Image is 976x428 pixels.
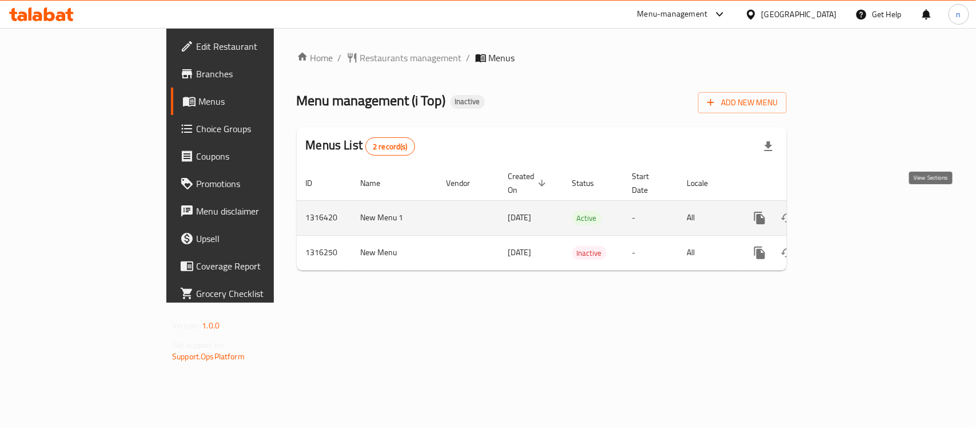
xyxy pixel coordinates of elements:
[171,280,329,307] a: Grocery Checklist
[572,247,607,260] span: Inactive
[171,170,329,197] a: Promotions
[572,211,601,225] div: Active
[196,67,320,81] span: Branches
[746,204,774,232] button: more
[196,122,320,136] span: Choice Groups
[172,338,225,352] span: Get support on:
[746,239,774,267] button: more
[198,94,320,108] span: Menus
[572,176,609,190] span: Status
[508,210,532,225] span: [DATE]
[638,7,708,21] div: Menu-management
[467,51,471,65] li: /
[623,200,678,235] td: -
[297,166,865,271] table: enhanced table
[171,225,329,252] a: Upsell
[346,51,462,65] a: Restaurants management
[338,51,342,65] li: /
[171,252,329,280] a: Coverage Report
[774,239,801,267] button: Change Status
[678,235,737,270] td: All
[365,137,415,156] div: Total records count
[172,349,245,364] a: Support.OpsPlatform
[623,235,678,270] td: -
[737,166,865,201] th: Actions
[352,235,437,270] td: New Menu
[171,88,329,115] a: Menus
[196,287,320,300] span: Grocery Checklist
[306,176,328,190] span: ID
[171,142,329,170] a: Coupons
[508,245,532,260] span: [DATE]
[762,8,837,21] div: [GEOGRAPHIC_DATA]
[957,8,961,21] span: n
[707,96,778,110] span: Add New Menu
[171,60,329,88] a: Branches
[687,176,723,190] span: Locale
[678,200,737,235] td: All
[297,51,787,65] nav: breadcrumb
[755,133,782,160] div: Export file
[508,169,549,197] span: Created On
[572,212,601,225] span: Active
[632,169,664,197] span: Start Date
[306,137,415,156] h2: Menus List
[202,318,220,333] span: 1.0.0
[352,200,437,235] td: New Menu 1
[361,176,396,190] span: Name
[451,97,485,106] span: Inactive
[172,318,200,333] span: Version:
[489,51,515,65] span: Menus
[360,51,462,65] span: Restaurants management
[366,141,415,152] span: 2 record(s)
[196,39,320,53] span: Edit Restaurant
[297,88,446,113] span: Menu management ( i Top )
[171,197,329,225] a: Menu disclaimer
[451,95,485,109] div: Inactive
[196,149,320,163] span: Coupons
[196,232,320,245] span: Upsell
[447,176,485,190] span: Vendor
[196,259,320,273] span: Coverage Report
[196,177,320,191] span: Promotions
[698,92,787,113] button: Add New Menu
[171,115,329,142] a: Choice Groups
[196,204,320,218] span: Menu disclaimer
[171,33,329,60] a: Edit Restaurant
